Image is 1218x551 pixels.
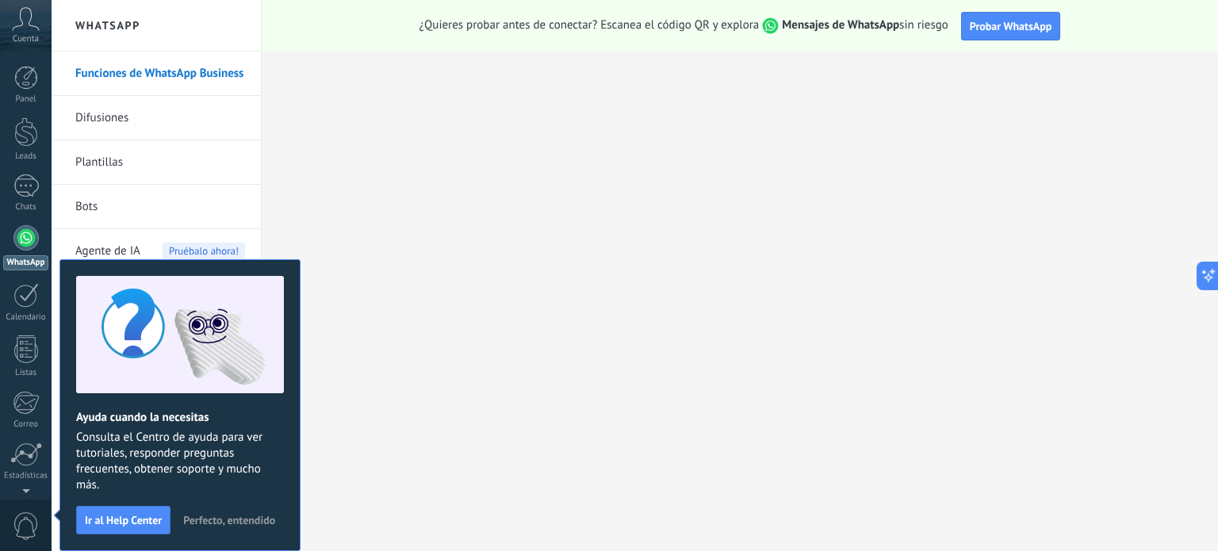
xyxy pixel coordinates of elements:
[75,185,245,229] a: Bots
[52,52,261,96] li: Funciones de WhatsApp Business
[3,312,49,323] div: Calendario
[163,243,245,259] span: Pruébalo ahora!
[75,96,245,140] a: Difusiones
[419,17,948,34] span: ¿Quieres probar antes de conectar? Escanea el código QR y explora sin riesgo
[76,410,284,425] h2: Ayuda cuando la necesitas
[3,94,49,105] div: Panel
[52,140,261,185] li: Plantillas
[3,202,49,212] div: Chats
[13,34,39,44] span: Cuenta
[961,12,1061,40] button: Probar WhatsApp
[75,52,245,96] a: Funciones de WhatsApp Business
[176,508,282,532] button: Perfecto, entendido
[3,419,49,430] div: Correo
[3,368,49,378] div: Listas
[75,229,140,274] span: Agente de IA
[52,229,261,273] li: Agente de IA
[76,506,170,534] button: Ir al Help Center
[52,96,261,140] li: Difusiones
[3,255,48,270] div: WhatsApp
[85,515,162,526] span: Ir al Help Center
[52,185,261,229] li: Bots
[183,515,275,526] span: Perfecto, entendido
[75,229,245,274] a: Agente de IAPruébalo ahora!
[782,17,899,33] strong: Mensajes de WhatsApp
[970,19,1052,33] span: Probar WhatsApp
[3,151,49,162] div: Leads
[75,140,245,185] a: Plantillas
[76,430,284,493] span: Consulta el Centro de ayuda para ver tutoriales, responder preguntas frecuentes, obtener soporte ...
[3,471,49,481] div: Estadísticas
